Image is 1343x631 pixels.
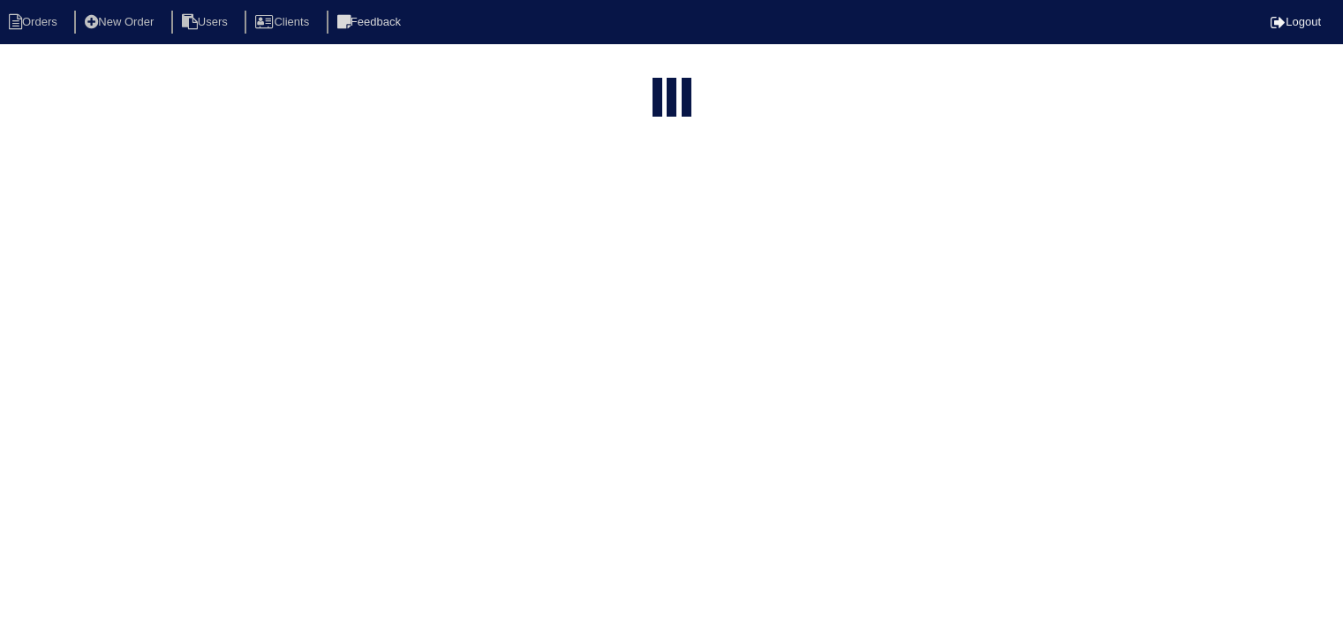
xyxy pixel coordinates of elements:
[245,15,323,28] a: Clients
[1271,15,1321,28] a: Logout
[171,11,242,34] li: Users
[74,15,168,28] a: New Order
[74,11,168,34] li: New Order
[327,11,415,34] li: Feedback
[245,11,323,34] li: Clients
[667,78,676,126] div: loading...
[171,15,242,28] a: Users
